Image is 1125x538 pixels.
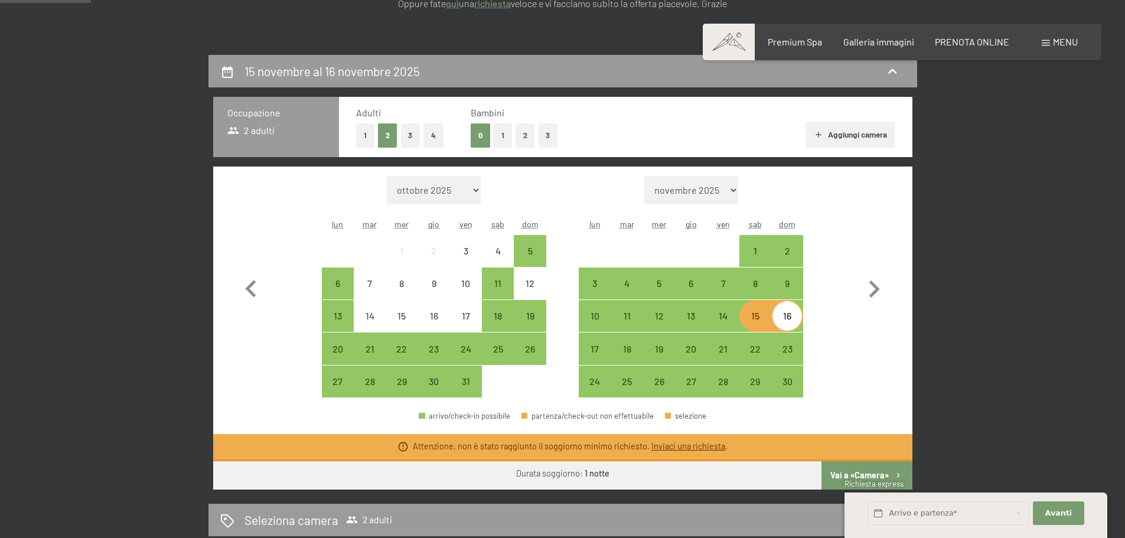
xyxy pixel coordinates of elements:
div: Thu Nov 20 2025 [675,332,707,364]
div: 29 [387,377,416,406]
div: 13 [323,311,353,341]
div: 25 [612,377,642,406]
div: 1 [387,246,416,276]
abbr: sabato [749,219,762,229]
div: 8 [387,279,416,308]
div: 12 [515,279,544,308]
span: Bambini [471,107,504,118]
div: 18 [483,311,513,341]
abbr: giovedì [428,219,439,229]
div: arrivo/check-in possibile [643,268,675,299]
div: Tue Nov 18 2025 [611,332,643,364]
button: 3 [539,123,558,148]
div: Wed Oct 22 2025 [386,332,418,364]
div: Wed Nov 05 2025 [643,268,675,299]
div: Mon Nov 03 2025 [579,268,611,299]
div: Sun Oct 26 2025 [514,332,546,364]
abbr: lunedì [589,219,601,229]
div: arrivo/check-in possibile [579,332,611,364]
div: 30 [419,377,449,406]
div: arrivo/check-in possibile [419,412,510,420]
div: Wed Nov 12 2025 [643,300,675,332]
span: Adulti [356,107,381,118]
div: 21 [355,344,384,374]
div: Thu Nov 27 2025 [675,366,707,397]
div: arrivo/check-in possibile [739,235,771,267]
div: 16 [772,311,802,341]
div: Attenzione, non è stato raggiunto il soggiorno minimo richiesto. . [413,441,728,452]
div: arrivo/check-in possibile [386,332,418,364]
div: arrivo/check-in possibile [739,332,771,364]
a: Premium Spa [768,36,822,47]
span: PRENOTA ONLINE [935,36,1009,47]
h2: 15 novembre al 16 novembre 2025 [244,64,420,79]
div: Sun Nov 23 2025 [771,332,803,364]
div: Mon Nov 24 2025 [579,366,611,397]
div: arrivo/check-in non effettuabile [418,235,450,267]
div: arrivo/check-in possibile [771,332,803,364]
div: Sat Nov 22 2025 [739,332,771,364]
div: Fri Oct 10 2025 [450,268,482,299]
div: partenza/check-out non effettuabile [521,412,654,420]
div: arrivo/check-in possibile [675,332,707,364]
div: Sun Nov 02 2025 [771,235,803,267]
div: arrivo/check-in possibile [579,300,611,332]
div: Sun Oct 12 2025 [514,268,546,299]
button: 1 [356,123,374,148]
div: Tue Oct 21 2025 [354,332,386,364]
div: arrivo/check-in possibile [514,332,546,364]
div: Sat Nov 29 2025 [739,366,771,397]
div: 5 [644,279,674,308]
div: Wed Nov 19 2025 [643,332,675,364]
div: Mon Nov 10 2025 [579,300,611,332]
div: Fri Nov 14 2025 [707,300,739,332]
div: 9 [419,279,449,308]
div: 5 [515,246,544,276]
span: Menu [1053,36,1078,47]
div: 16 [419,311,449,341]
div: 10 [451,279,481,308]
div: arrivo/check-in possibile [771,235,803,267]
button: 1 [494,123,512,148]
div: arrivo/check-in possibile [450,366,482,397]
div: Fri Oct 31 2025 [450,366,482,397]
abbr: venerdì [459,219,472,229]
abbr: martedì [363,219,377,229]
div: arrivo/check-in possibile [322,332,354,364]
div: 20 [323,344,353,374]
b: 1 notte [585,468,609,478]
div: Mon Oct 27 2025 [322,366,354,397]
div: 6 [676,279,706,308]
div: Fri Oct 17 2025 [450,300,482,332]
abbr: venerdì [717,219,730,229]
div: arrivo/check-in non effettuabile [482,235,514,267]
div: arrivo/check-in possibile [418,366,450,397]
div: 18 [612,344,642,374]
div: 14 [355,311,384,341]
div: arrivo/check-in non effettuabile [514,268,546,299]
div: Wed Oct 01 2025 [386,235,418,267]
abbr: domenica [522,219,539,229]
div: 7 [355,279,384,308]
div: Fri Oct 24 2025 [450,332,482,364]
div: arrivo/check-in non effettuabile [418,268,450,299]
div: Mon Oct 20 2025 [322,332,354,364]
div: Tue Oct 07 2025 [354,268,386,299]
div: 26 [515,344,544,374]
div: 2 [772,246,802,276]
div: 4 [612,279,642,308]
div: selezione [665,412,706,420]
div: arrivo/check-in possibile [322,300,354,332]
div: arrivo/check-in possibile [643,332,675,364]
div: 15 [387,311,416,341]
div: arrivo/check-in possibile [322,268,354,299]
a: Galleria immagini [843,36,914,47]
div: 19 [644,344,674,374]
div: 29 [741,377,770,406]
button: 3 [401,123,420,148]
div: Sun Nov 16 2025 [771,300,803,332]
div: 19 [515,311,544,341]
div: 21 [708,344,738,374]
div: 14 [708,311,738,341]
